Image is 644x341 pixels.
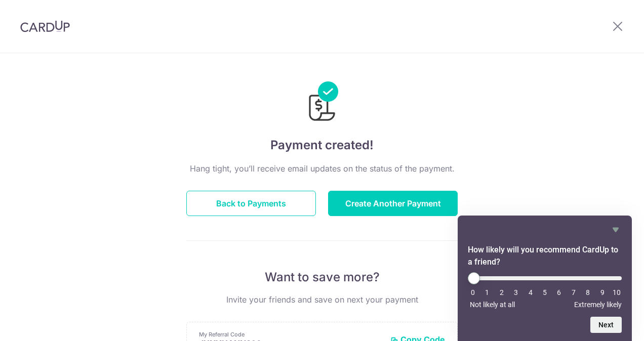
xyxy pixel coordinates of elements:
[468,244,622,268] h2: How likely will you recommend CardUp to a friend? Select an option from 0 to 10, with 0 being Not...
[540,288,550,296] li: 5
[590,317,622,333] button: Next question
[612,288,622,296] li: 10
[470,301,515,309] span: Not likely at all
[482,288,492,296] li: 1
[497,288,507,296] li: 2
[468,272,622,309] div: How likely will you recommend CardUp to a friend? Select an option from 0 to 10, with 0 being Not...
[554,288,564,296] li: 6
[186,191,316,216] button: Back to Payments
[186,269,458,285] p: Want to save more?
[20,20,70,32] img: CardUp
[328,191,458,216] button: Create Another Payment
[468,224,622,333] div: How likely will you recommend CardUp to a friend? Select an option from 0 to 10, with 0 being Not...
[186,293,458,306] p: Invite your friends and save on next your payment
[526,288,536,296] li: 4
[199,330,382,338] p: My Referral Code
[574,301,622,309] span: Extremely likely
[306,81,338,124] img: Payments
[186,162,458,175] p: Hang tight, you’ll receive email updates on the status of the payment.
[468,288,478,296] li: 0
[511,288,521,296] li: 3
[583,288,593,296] li: 8
[186,136,458,154] h4: Payment created!
[597,288,608,296] li: 9
[610,224,622,236] button: Hide survey
[569,288,579,296] li: 7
